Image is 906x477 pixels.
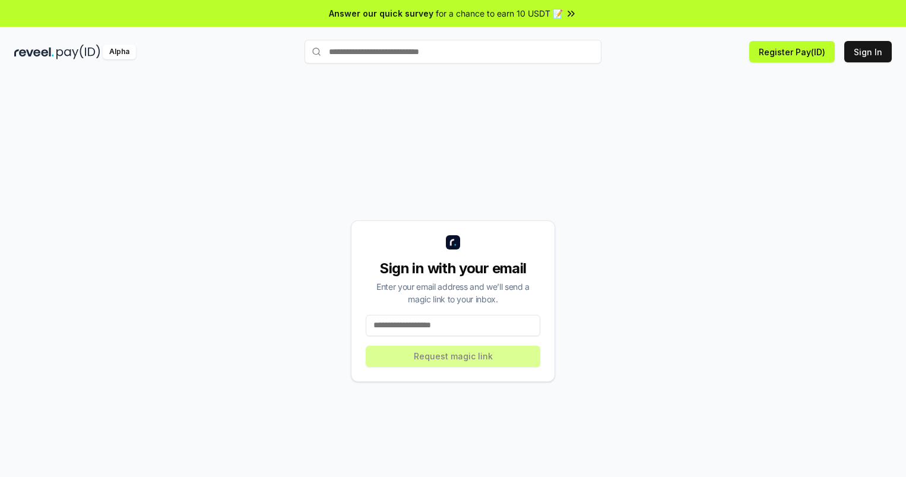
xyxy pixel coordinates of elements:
div: Enter your email address and we’ll send a magic link to your inbox. [366,280,540,305]
button: Register Pay(ID) [749,41,835,62]
button: Sign In [844,41,892,62]
div: Alpha [103,45,136,59]
img: pay_id [56,45,100,59]
div: Sign in with your email [366,259,540,278]
img: reveel_dark [14,45,54,59]
img: logo_small [446,235,460,249]
span: for a chance to earn 10 USDT 📝 [436,7,563,20]
span: Answer our quick survey [329,7,433,20]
